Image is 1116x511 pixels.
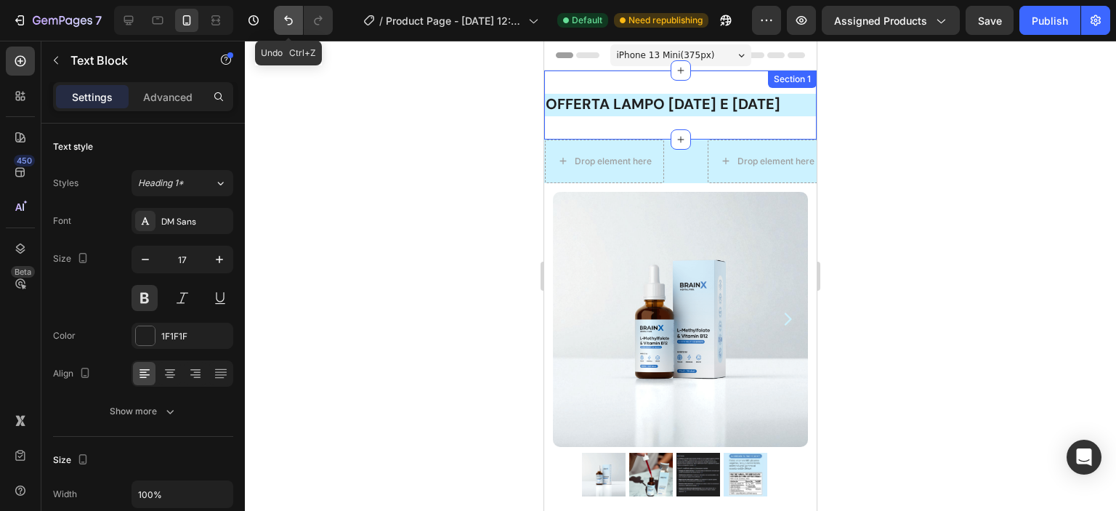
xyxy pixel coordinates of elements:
[70,52,194,69] p: Text Block
[53,364,94,384] div: Align
[53,329,76,342] div: Color
[822,6,960,35] button: Assigned Products
[143,89,193,105] p: Advanced
[834,13,927,28] span: Assigned Products
[1019,6,1080,35] button: Publish
[110,404,177,419] div: Show more
[11,266,35,278] div: Beta
[161,330,230,343] div: 1F1F1F
[53,140,93,153] div: Text style
[161,215,230,228] div: DM Sans
[1067,440,1101,475] div: Open Intercom Messenger
[978,15,1002,27] span: Save
[1032,13,1068,28] div: Publish
[138,177,184,190] span: Heading 1*
[53,451,92,470] div: Size
[132,481,232,507] input: Auto
[544,41,817,511] iframe: Design area
[379,13,383,28] span: /
[95,12,102,29] p: 7
[53,177,78,190] div: Styles
[966,6,1014,35] button: Save
[14,155,35,166] div: 450
[53,488,77,501] div: Width
[72,89,113,105] p: Settings
[572,14,602,27] span: Default
[6,6,108,35] button: 7
[53,249,92,269] div: Size
[53,214,71,228] div: Font
[132,170,233,196] button: Heading 1*
[628,14,703,27] span: Need republishing
[386,13,522,28] span: Product Page - [DATE] 12:04:40
[274,6,333,35] div: Undo/Redo
[53,398,233,425] button: Show more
